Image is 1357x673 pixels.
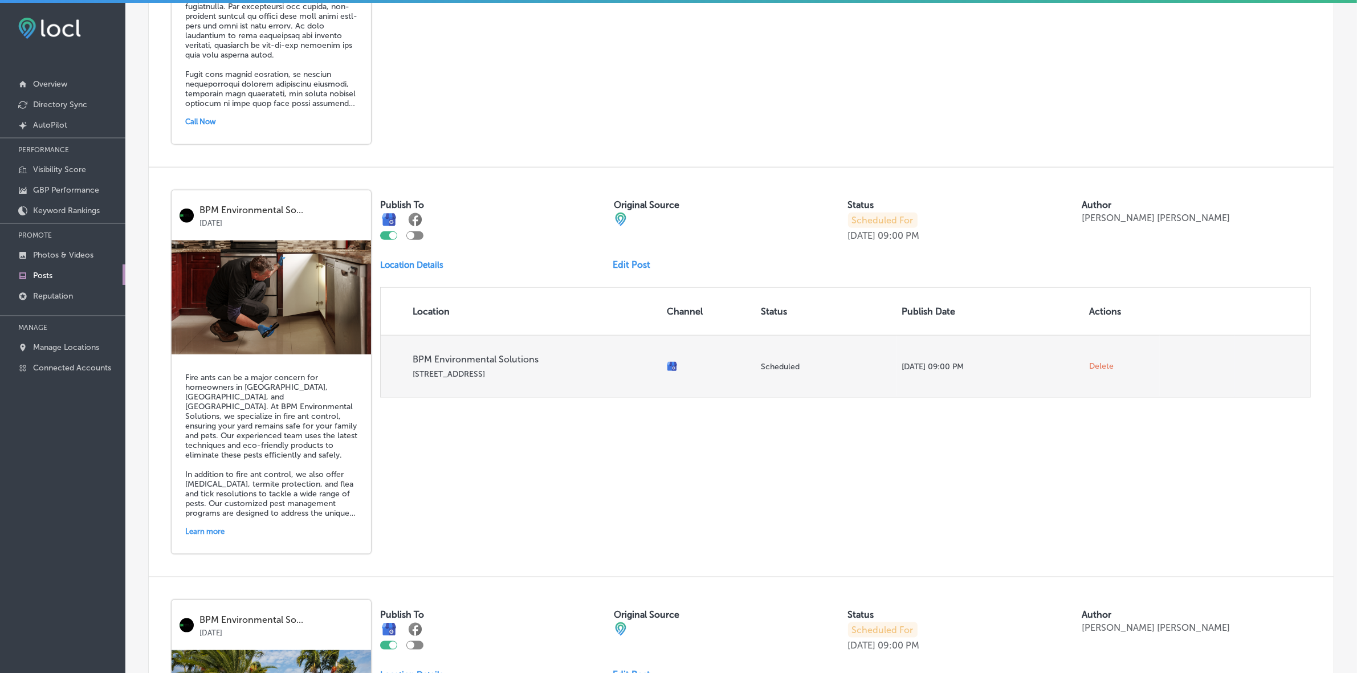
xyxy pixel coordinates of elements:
img: cba84b02adce74ede1fb4a8549a95eca.png [614,213,627,226]
p: AutoPilot [33,120,67,130]
p: Scheduled For [848,213,918,228]
label: Publish To [380,609,424,620]
h5: Fire ants can be a major concern for homeowners in [GEOGRAPHIC_DATA], [GEOGRAPHIC_DATA], and [GEO... [185,373,357,518]
label: Author [1082,199,1111,210]
p: 09:00 PM [878,640,920,651]
p: [DATE] [848,640,876,651]
p: Scheduled For [848,622,918,638]
p: Scheduled [761,362,893,372]
p: Directory Sync [33,100,87,109]
p: [PERSON_NAME] [PERSON_NAME] [1082,213,1230,223]
img: 032425e2-5852-43eb-b336-62488ffe2780Screenshot2025-08-02030540.png [172,240,371,354]
p: Overview [33,79,67,89]
p: [DATE] 09:00 PM [902,362,1080,372]
label: Publish To [380,199,424,210]
p: Keyword Rankings [33,206,100,215]
p: Posts [33,271,52,280]
span: Delete [1090,361,1114,372]
p: 09:00 PM [878,230,920,241]
p: [DATE] [848,230,876,241]
label: Original Source [614,609,679,620]
p: [DATE] [199,625,363,637]
th: Location [381,288,662,335]
th: Publish Date [897,288,1085,335]
p: [DATE] [199,215,363,227]
label: Status [848,609,874,620]
th: Status [756,288,897,335]
img: logo [180,209,194,223]
img: cba84b02adce74ede1fb4a8549a95eca.png [614,622,627,636]
p: Connected Accounts [33,363,111,373]
th: Actions [1085,288,1160,335]
p: [STREET_ADDRESS] [413,369,658,379]
p: BPM Environmental So... [199,205,363,215]
p: Location Details [380,260,443,270]
p: Visibility Score [33,165,86,174]
p: BPM Environmental So... [199,615,363,625]
label: Author [1082,609,1111,620]
a: Edit Post [613,259,659,270]
p: BPM Environmental Solutions [413,354,658,365]
p: GBP Performance [33,185,99,195]
p: [PERSON_NAME] [PERSON_NAME] [1082,622,1230,633]
img: fda3e92497d09a02dc62c9cd864e3231.png [18,18,81,39]
p: Manage Locations [33,342,99,352]
th: Channel [662,288,756,335]
label: Original Source [614,199,679,210]
img: logo [180,618,194,633]
label: Status [848,199,874,210]
p: Reputation [33,291,73,301]
p: Photos & Videos [33,250,93,260]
